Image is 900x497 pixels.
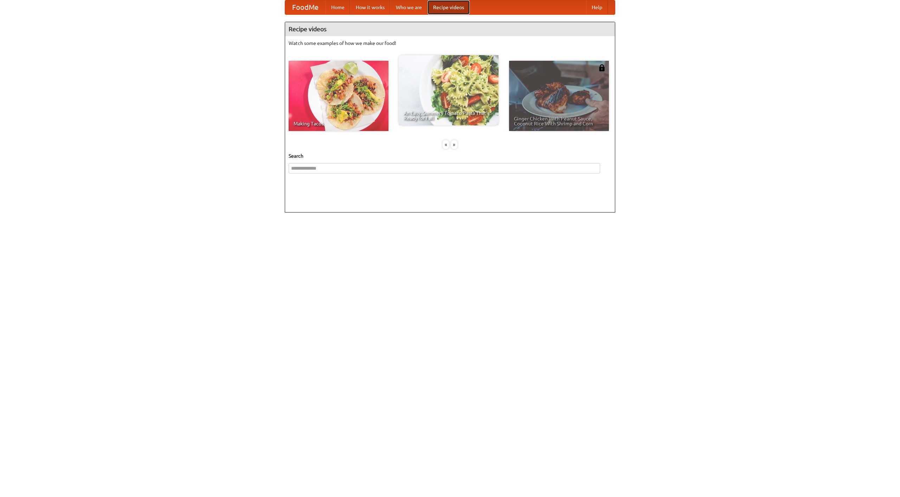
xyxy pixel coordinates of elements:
p: Watch some examples of how we make our food! [289,40,611,47]
span: An Easy, Summery Tomato Pasta That's Ready for Fall [404,111,494,120]
a: Making Tacos [289,61,388,131]
div: » [451,140,457,149]
a: FoodMe [285,0,326,14]
a: Who we are [390,0,427,14]
a: How it works [350,0,390,14]
span: Making Tacos [294,121,384,126]
a: Home [326,0,350,14]
a: An Easy, Summery Tomato Pasta That's Ready for Fall [399,55,499,125]
h5: Search [289,152,611,159]
div: « [443,140,449,149]
img: 483408.png [598,64,605,71]
a: Help [586,0,608,14]
h4: Recipe videos [285,22,615,36]
a: Recipe videos [427,0,470,14]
